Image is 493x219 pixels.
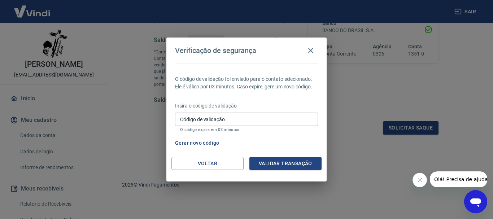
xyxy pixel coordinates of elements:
[4,5,61,11] span: Olá! Precisa de ajuda?
[172,136,222,150] button: Gerar novo código
[413,173,427,187] iframe: Fechar mensagem
[175,75,318,91] p: O código de validação foi enviado para o contato selecionado. Ele é válido por 03 minutos. Caso e...
[171,157,244,170] button: Voltar
[175,102,318,110] p: Insira o código de validação
[464,190,487,213] iframe: Botão para abrir a janela de mensagens
[430,171,487,187] iframe: Mensagem da empresa
[175,46,256,55] h4: Verificação de segurança
[249,157,322,170] button: Validar transação
[180,127,313,132] p: O código expira em 03 minutos.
